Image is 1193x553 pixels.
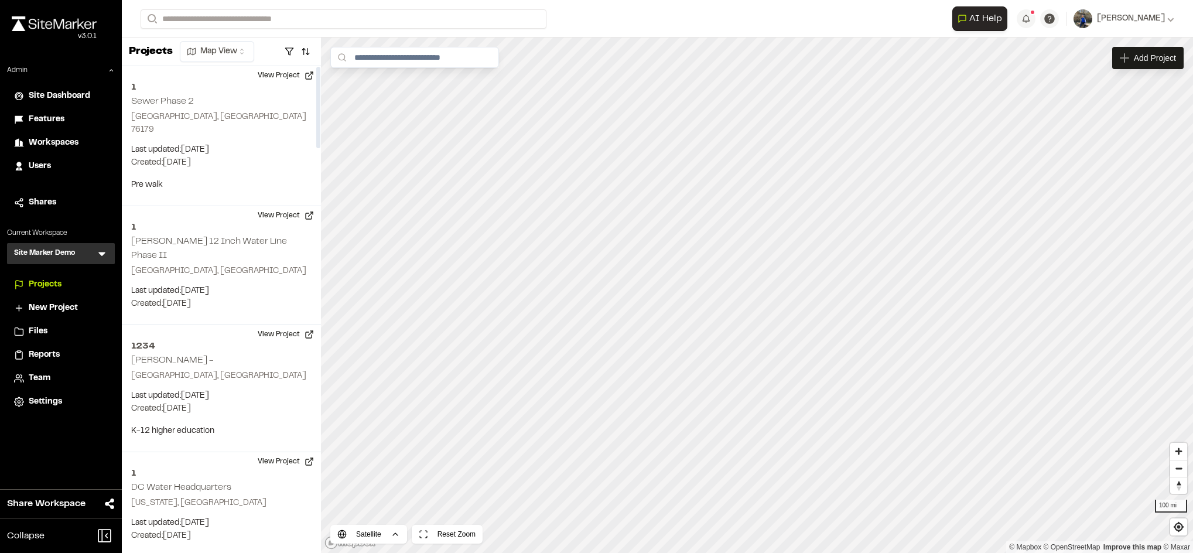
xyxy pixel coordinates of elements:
h2: 1 [131,466,312,480]
button: View Project [251,325,321,344]
p: Pre walk [131,179,312,192]
p: Admin [7,65,28,76]
p: Created: [DATE] [131,298,312,310]
span: Users [29,160,51,173]
p: Last updated: [DATE] [131,285,312,298]
p: Created: [DATE] [131,402,312,415]
a: Files [14,325,108,338]
button: Reset Zoom [412,525,483,544]
span: Settings [29,395,62,408]
a: New Project [14,302,108,315]
h2: 1 [131,80,312,94]
div: Open AI Assistant [952,6,1012,31]
h2: [PERSON_NAME] - [131,356,214,364]
span: Reports [29,349,60,361]
span: Shares [29,196,56,209]
a: Map feedback [1103,543,1161,551]
button: Find my location [1170,518,1187,535]
span: Features [29,113,64,126]
h2: [PERSON_NAME] 12 Inch Water Line Phase II [131,237,287,260]
p: Created: [DATE] [131,530,312,542]
button: View Project [251,66,321,85]
div: 100 mi [1155,500,1187,513]
a: OpenStreetMap [1044,543,1100,551]
a: Reports [14,349,108,361]
h2: 1234 [131,339,312,353]
p: Last updated: [DATE] [131,390,312,402]
span: Workspaces [29,136,78,149]
button: Satellite [330,525,407,544]
img: User [1074,9,1092,28]
a: Shares [14,196,108,209]
span: Site Dashboard [29,90,90,103]
a: Workspaces [14,136,108,149]
p: [GEOGRAPHIC_DATA], [GEOGRAPHIC_DATA] [131,265,312,278]
span: Files [29,325,47,338]
a: Maxar [1163,543,1190,551]
canvas: Map [321,37,1193,553]
a: Mapbox logo [324,536,376,549]
button: Search [141,9,162,29]
span: AI Help [969,12,1002,26]
p: [US_STATE], [GEOGRAPHIC_DATA] [131,497,312,510]
a: Settings [14,395,108,408]
a: Mapbox [1009,543,1041,551]
a: Features [14,113,108,126]
a: Users [14,160,108,173]
p: Projects [129,44,173,60]
div: Oh geez...please don't... [12,31,97,42]
span: [PERSON_NAME] [1097,12,1165,25]
p: Created: [DATE] [131,156,312,169]
a: Team [14,372,108,385]
span: Team [29,372,50,385]
span: New Project [29,302,78,315]
button: Open AI Assistant [952,6,1007,31]
img: rebrand.png [12,16,97,31]
button: Reset bearing to north [1170,477,1187,494]
a: Site Dashboard [14,90,108,103]
h2: DC Water Headquarters [131,483,231,491]
p: K-12 higher education [131,425,312,438]
h2: Sewer Phase 2 [131,97,194,105]
span: Add Project [1134,52,1176,64]
a: Projects [14,278,108,291]
p: Last updated: [DATE] [131,144,312,156]
p: Last updated: [DATE] [131,517,312,530]
p: Current Workspace [7,228,115,238]
p: [GEOGRAPHIC_DATA], [GEOGRAPHIC_DATA] 76179 [131,111,312,136]
button: View Project [251,206,321,225]
button: View Project [251,452,321,471]
button: [PERSON_NAME] [1074,9,1174,28]
p: [GEOGRAPHIC_DATA], [GEOGRAPHIC_DATA] [131,370,312,383]
h2: 1 [131,220,312,234]
button: Zoom in [1170,443,1187,460]
span: Projects [29,278,61,291]
span: Collapse [7,529,45,543]
h3: Site Marker Demo [14,248,75,260]
button: Zoom out [1170,460,1187,477]
span: Share Workspace [7,497,86,511]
